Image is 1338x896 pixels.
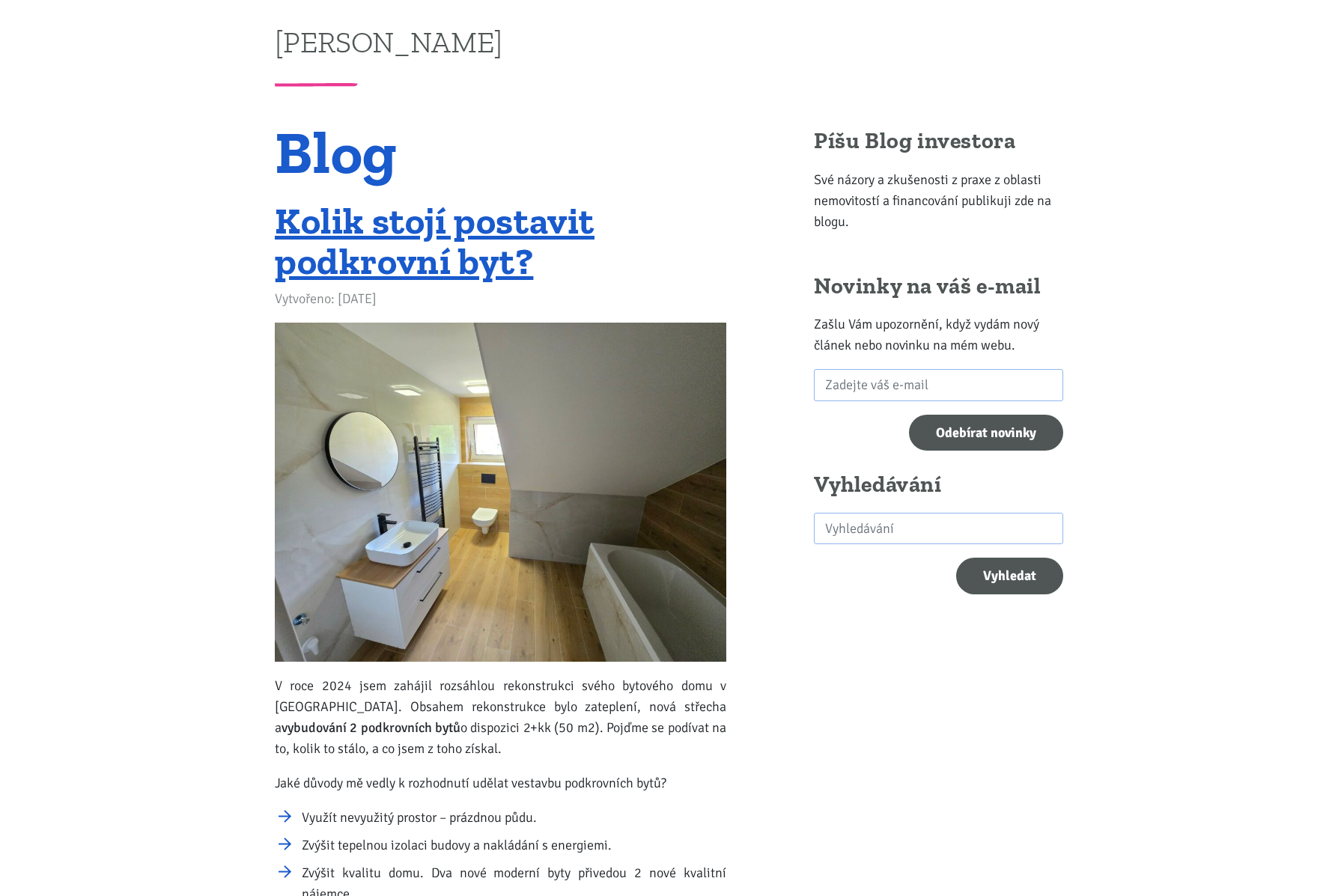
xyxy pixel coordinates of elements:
strong: vybudování 2 podkrovních bytů [282,719,460,736]
p: Zašlu Vám upozornění, když vydám nový článek nebo novinku na mém webu. [814,314,1063,356]
a: [PERSON_NAME] [275,27,502,56]
button: Vyhledat [956,558,1063,594]
p: V roce 2024 jsem zahájil rozsáhlou rekonstrukci svého bytového domu v [GEOGRAPHIC_DATA]. Obsahem ... [275,675,726,759]
a: Kolik stojí postavit podkrovní byt? [275,198,595,284]
input: Odebírat novinky [909,415,1063,451]
h2: Píšu Blog investora [814,127,1063,156]
li: Využít nevyužitý prostor – prázdnou půdu. [302,807,726,828]
input: Zadejte váš e-mail [814,369,1063,401]
div: Vytvořeno: [DATE] [275,288,726,309]
input: search [814,513,1063,545]
li: Zvýšit tepelnou izolaci budovy a nakládání s energiemi. [302,835,726,856]
h2: Novinky na váš e-mail [814,272,1063,301]
h1: Blog [275,127,726,177]
p: Jaké důvody mě vedly k rozhodnutí udělat vestavbu podkrovních bytů? [275,772,726,793]
p: Své názory a zkušenosti z praxe z oblasti nemovitostí a financování publikuji zde na blogu. [814,169,1063,232]
h2: Vyhledávání [814,471,1063,499]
